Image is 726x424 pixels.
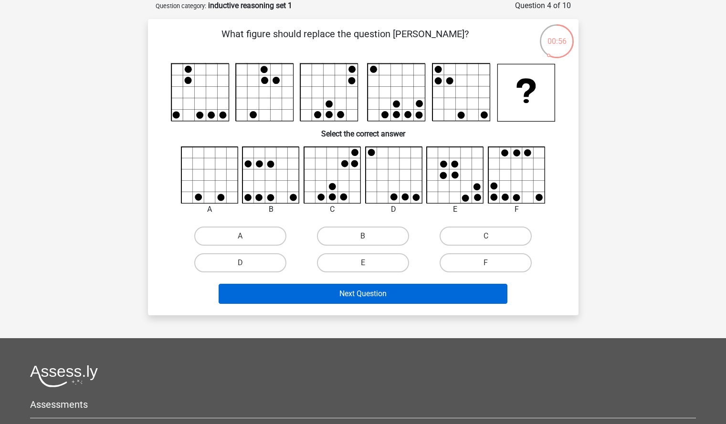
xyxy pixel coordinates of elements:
label: C [440,227,532,246]
strong: inductive reasoning set 1 [208,1,292,10]
h6: Select the correct answer [163,122,563,138]
div: A [174,204,246,215]
div: F [481,204,553,215]
label: D [194,253,286,272]
label: E [317,253,409,272]
div: E [419,204,491,215]
div: D [358,204,430,215]
img: Assessly logo [30,365,98,387]
div: C [296,204,368,215]
div: B [235,204,307,215]
label: F [440,253,532,272]
p: What figure should replace the question [PERSON_NAME]? [163,27,527,55]
button: Next Question [219,284,507,304]
label: A [194,227,286,246]
div: 00:56 [539,23,575,47]
small: Question category: [156,2,206,10]
label: B [317,227,409,246]
h5: Assessments [30,399,696,410]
